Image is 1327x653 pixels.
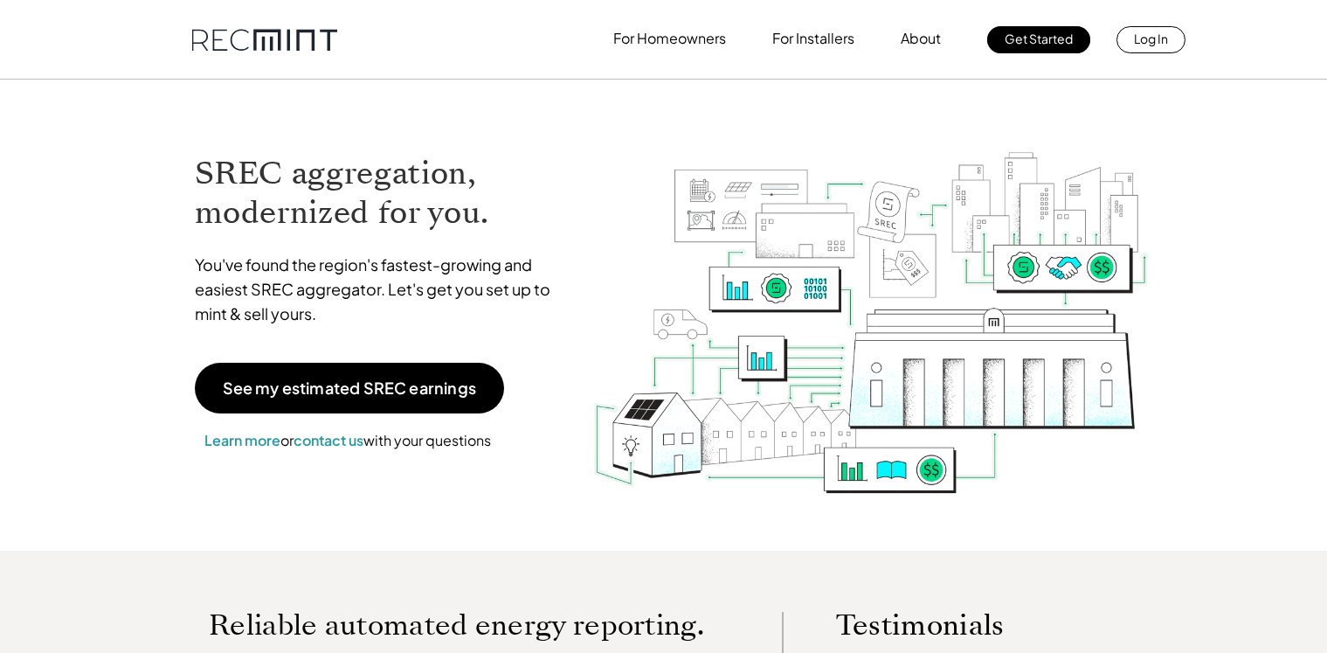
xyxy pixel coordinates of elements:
p: You've found the region's fastest-growing and easiest SREC aggregator. Let's get you set up to mi... [195,253,567,326]
p: Log In [1134,26,1168,51]
a: Log In [1116,26,1185,53]
a: Learn more [204,431,280,449]
a: See my estimated SREC earnings [195,363,504,413]
p: For Homeowners [613,26,726,51]
p: Get Started [1005,26,1073,51]
h1: SREC aggregation, modernized for you. [195,154,567,233]
p: Reliable automated energy reporting. [209,612,729,638]
img: RECmint value cycle [592,106,1150,498]
p: For Installers [772,26,854,51]
p: Testimonials [836,612,1096,638]
p: See my estimated SREC earnings [223,380,476,396]
a: Get Started [987,26,1090,53]
p: or with your questions [195,429,501,452]
p: About [901,26,941,51]
a: contact us [294,431,363,449]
